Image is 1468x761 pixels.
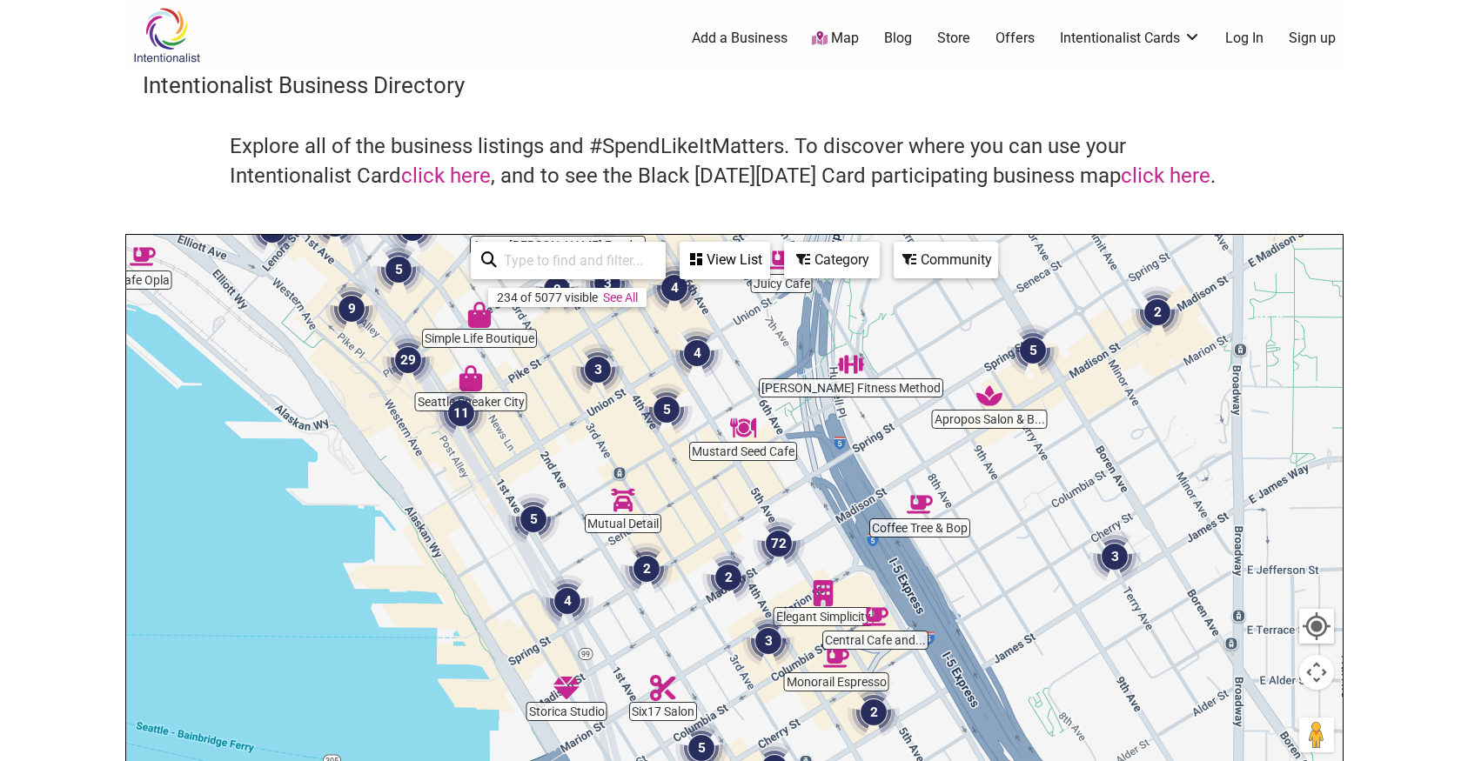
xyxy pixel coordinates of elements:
[130,244,156,270] div: Cafe Opla
[143,70,1326,101] h3: Intentionalist Business Directory
[894,242,998,278] div: Filter by Community
[1121,164,1210,188] a: click here
[497,290,598,304] div: 234 of 5077 visible
[1299,718,1334,752] button: Drag Pegman onto the map to open Street View
[812,29,859,49] a: Map
[435,387,487,439] div: 11
[1060,29,1201,48] a: Intentionalist Cards
[848,686,900,738] div: 2
[862,604,888,630] div: Central Cafe and Juice Bar
[603,290,638,304] a: See All
[937,29,970,48] a: Store
[1007,324,1059,377] div: 5
[702,551,754,604] div: 2
[620,543,673,595] div: 2
[650,675,676,701] div: Six17 Salon
[572,344,624,396] div: 3
[640,384,693,436] div: 5
[838,351,864,377] div: Davis Fitness Method
[471,242,666,279] div: Type to search and filter
[401,164,491,188] a: click here
[497,244,655,277] input: Type to find and filter...
[507,493,560,545] div: 5
[610,487,636,513] div: Mutual Detail
[1299,655,1334,690] button: Map camera controls
[823,645,849,671] div: Monorail Espresso
[671,327,723,379] div: 4
[768,247,794,273] div: Juicy Cafe
[382,334,434,386] div: 29
[976,383,1002,409] div: Apropos Salon & Barber
[907,491,933,517] div: Coffee Tree & Bop
[895,244,996,277] div: Community
[753,517,805,570] div: 72
[1289,29,1336,48] a: Sign up
[1089,531,1141,583] div: 3
[742,615,794,667] div: 3
[466,302,493,328] div: Simple Life Boutique
[995,29,1035,48] a: Offers
[784,242,880,278] div: Filter by category
[730,415,756,441] div: Mustard Seed Cafe
[541,575,593,627] div: 4
[884,29,912,48] a: Blog
[1299,609,1334,644] button: Your Location
[680,242,770,279] div: See a list of the visible businesses
[372,244,425,296] div: 5
[1225,29,1264,48] a: Log In
[230,132,1239,190] h4: Explore all of the business listings and #SpendLikeItMatters. To discover where you can use your ...
[681,244,768,277] div: View List
[325,283,378,335] div: 9
[810,580,836,606] div: Elegant Simplicity
[125,7,208,63] img: Intentionalist
[1131,286,1183,338] div: 2
[692,29,788,48] a: Add a Business
[648,262,700,314] div: 4
[458,365,484,391] div: Seattle Sneaker City
[553,675,580,701] div: Storica Studio
[786,244,878,277] div: Category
